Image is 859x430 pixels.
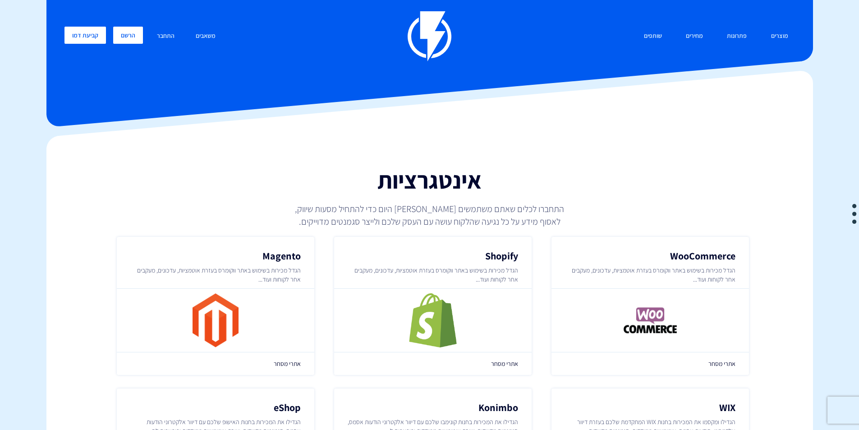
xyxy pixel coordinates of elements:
[551,237,749,375] a: WooCommerce הגדל מכירות בשימוש באתר ווקומרס בעזרת אוטמציות, עדכונים, מעקבים אחר לקוחות ועוד... את...
[150,27,181,46] a: התחבר
[189,27,222,46] a: משאבים
[348,250,518,261] h2: Shopify
[764,27,795,46] a: מוצרים
[221,167,638,193] h1: אינטגרציות
[130,250,301,261] h2: Magento
[679,27,710,46] a: מחירים
[565,359,735,368] span: אתרי מסחר
[565,266,735,284] p: הגדל מכירות בשימוש באתר ווקומרס בעזרת אוטמציות, עדכונים, מעקבים אחר לקוחות ועוד...
[334,237,532,375] a: Shopify הגדל מכירות בשימוש באתר ווקומרס בעזרת אוטמציות, עדכונים, מעקבים אחר לקוחות ועוד... אתרי מסחר
[720,27,753,46] a: פתרונות
[294,203,565,228] p: התחברו לכלים שאתם משתמשים [PERSON_NAME] היום כדי להתחיל מסעות שיווק, לאסוף מידע על כל נגיעה שהלקו...
[64,27,106,44] a: קביעת דמו
[117,237,314,375] a: Magento הגדל מכירות בשימוש באתר ווקומרס בעזרת אוטמציות, עדכונים, מעקבים אחר לקוחות ועוד... אתרי מסחר
[348,266,518,284] p: הגדל מכירות בשימוש באתר ווקומרס בעזרת אוטמציות, עדכונים, מעקבים אחר לקוחות ועוד...
[348,402,518,413] h2: Konimbo
[565,250,735,261] h2: WooCommerce
[565,402,735,413] h2: WIX
[130,402,301,413] h2: eShop
[637,27,669,46] a: שותפים
[113,27,143,44] a: הרשם
[130,359,301,368] span: אתרי מסחר
[130,266,301,284] p: הגדל מכירות בשימוש באתר ווקומרס בעזרת אוטמציות, עדכונים, מעקבים אחר לקוחות ועוד...
[348,359,518,368] span: אתרי מסחר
